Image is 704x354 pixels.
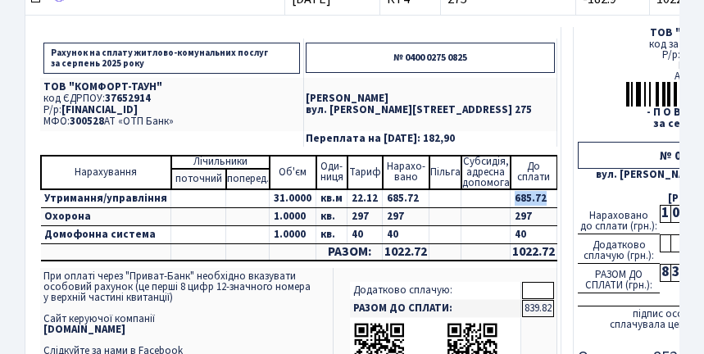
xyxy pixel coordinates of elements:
td: 839.82 [522,300,554,317]
td: Оди- ниця [316,156,347,189]
td: РАЗОМ ДО СПЛАТИ: [350,300,521,317]
div: Додатково сплачую (грн.): [578,234,660,264]
span: 300528 [70,114,104,129]
td: кв. [316,207,347,225]
td: 22.12 [347,189,383,208]
td: поточний [171,169,226,189]
div: 3 [670,264,681,282]
td: Лічильники [171,156,270,169]
div: РАЗОМ ДО СПЛАТИ (грн.): [578,264,660,293]
p: Р/р: [43,105,300,116]
td: Об'єм [270,156,316,189]
p: Рахунок на сплату житлово-комунальних послуг за серпень 2025 року [43,43,300,74]
td: Охорона [41,207,171,225]
td: 685.72 [511,189,557,208]
p: ТОВ "КОМФОРТ-ТАУН" [43,82,300,93]
td: 1022.72 [383,243,429,261]
span: 37652914 [105,91,151,106]
td: Тариф [347,156,383,189]
b: [DOMAIN_NAME] [43,322,125,337]
td: кв.м [316,189,347,208]
div: 1 [660,205,670,223]
div: 8 [660,264,670,282]
td: 1.0000 [270,207,316,225]
td: Нарахо- вано [383,156,429,189]
td: 1022.72 [511,243,557,261]
td: Домофонна система [41,225,171,243]
td: Пільга [429,156,461,189]
td: Додатково сплачую: [350,282,521,299]
p: МФО: АТ «ОТП Банк» [43,116,300,127]
td: 297 [511,207,557,225]
span: [FINANCIAL_ID] [61,102,138,117]
td: 40 [383,225,429,243]
td: кв. [316,225,347,243]
td: 297 [347,207,383,225]
td: поперед. [226,169,270,189]
p: [PERSON_NAME] [306,93,555,104]
p: вул. [PERSON_NAME][STREET_ADDRESS] 275 [306,105,555,116]
td: РАЗОМ: [316,243,383,261]
td: До cплати [511,156,557,189]
p: № 0400 0275 0825 [306,43,555,73]
p: код ЄДРПОУ: [43,93,300,104]
p: Переплата на [DATE]: 182,90 [306,134,555,144]
td: 40 [511,225,557,243]
td: 685.72 [383,189,429,208]
td: 40 [347,225,383,243]
td: 297 [383,207,429,225]
div: Нараховано до сплати (грн.): [578,205,660,234]
div: 0 [670,205,681,223]
td: 1.0000 [270,225,316,243]
td: Субсидія, адресна допомога [461,156,511,189]
td: Нарахування [41,156,171,189]
td: 31.0000 [270,189,316,208]
td: Утримання/управління [41,189,171,208]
